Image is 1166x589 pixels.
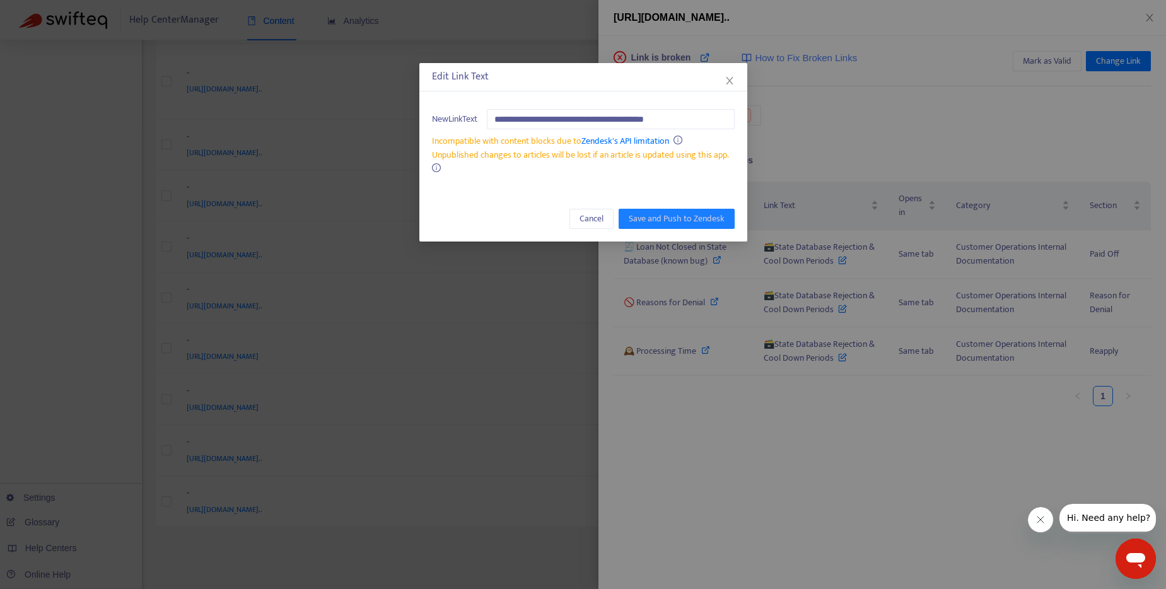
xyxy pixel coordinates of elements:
[432,148,729,162] span: Unpublished changes to articles will be lost if an article is updated using this app.
[673,136,682,144] span: info-circle
[432,69,735,85] div: Edit Link Text
[725,76,735,86] span: close
[432,134,669,148] span: Incompatible with content blocks due to
[581,134,669,148] a: Zendesk's API limitation
[1116,539,1156,579] iframe: Button to launch messaging window
[569,209,614,229] button: Cancel
[432,112,477,126] span: New Link Text
[1028,507,1055,534] iframe: Close message
[723,74,737,88] button: Close
[619,209,735,229] button: Save and Push to Zendesk
[1059,504,1156,534] iframe: Message from company
[580,212,603,226] span: Cancel
[432,163,441,172] span: info-circle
